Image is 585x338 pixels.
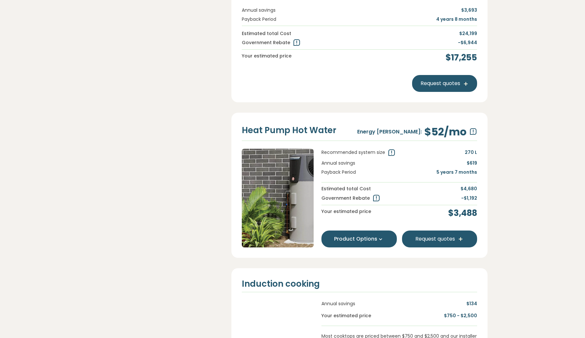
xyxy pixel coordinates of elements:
span: Government Rebate [242,39,290,46]
button: Request quotes [412,75,477,92]
p: Annual savings [242,6,276,14]
button: Product Options [321,231,397,247]
p: Energy [PERSON_NAME]: [357,128,422,136]
p: Your estimated price [242,52,292,63]
p: Estimated total Cost [321,185,371,192]
p: 4 years 8 months [436,16,477,23]
p: $4,680 [461,185,477,192]
p: $24,199 [459,30,477,37]
p: $750 - $2,500 [444,312,477,319]
h4: Heat Pump Hot Water [242,125,336,136]
p: $619 [467,159,477,167]
h4: $17,255 [446,52,477,63]
h3: $52 /mo [424,126,467,138]
iframe: Chat Widget [552,307,585,338]
span: Government Rebate [321,195,370,201]
p: Payback Period [242,16,276,23]
img: Heat Pump Hot Water System [242,149,314,247]
p: Your estimated price [321,208,371,219]
p: Your estimated price [321,312,371,319]
p: $3,693 [461,6,477,14]
p: -$6,944 [458,39,477,47]
p: 5 years 7 months [436,169,477,176]
p: 270 L [465,149,477,156]
button: Request quotes [402,231,477,247]
span: Recommended system size [321,149,385,156]
p: Estimated total Cost [242,30,291,37]
p: -$1,192 [461,194,477,202]
h4: $3,488 [448,208,477,219]
p: Annual savings [321,159,355,167]
p: Payback Period [321,169,356,176]
h4: Induction cooking [242,279,320,290]
p: Annual savings [321,300,355,307]
p: $134 [466,300,477,307]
